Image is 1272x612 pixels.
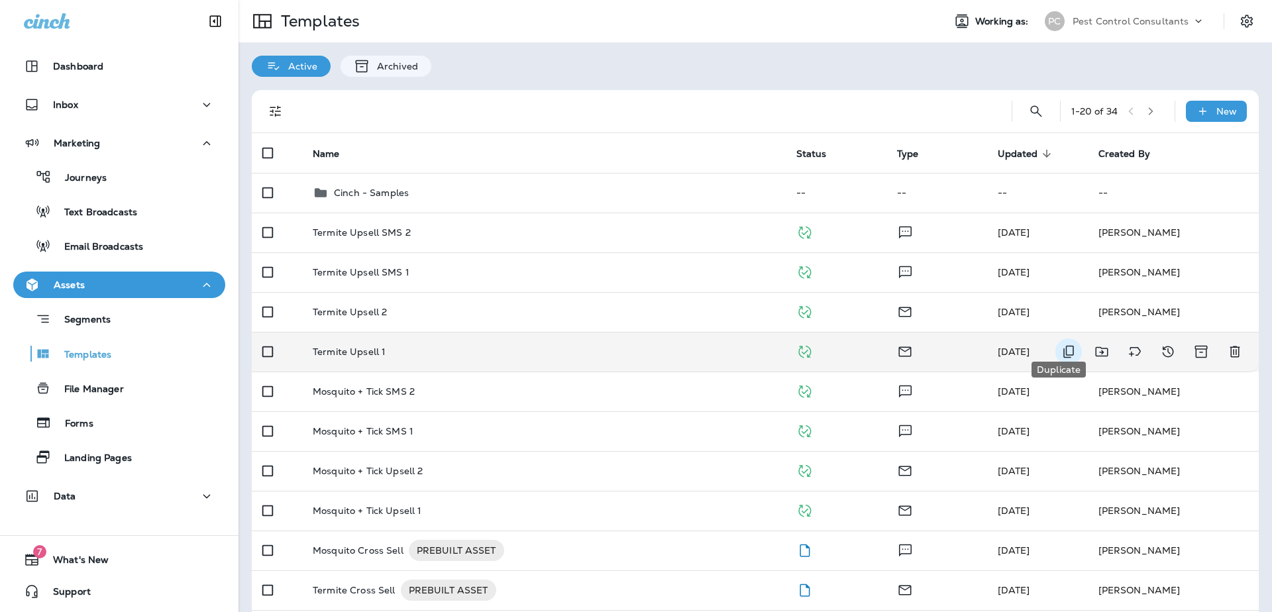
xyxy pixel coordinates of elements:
button: Data [13,483,225,509]
p: Pest Control Consultants [1073,16,1189,26]
td: [PERSON_NAME] [1088,411,1259,451]
p: Mosquito + Tick Upsell 1 [313,505,421,516]
td: -- [987,173,1088,213]
button: Add tags [1122,338,1148,365]
button: View Changelog [1155,338,1181,365]
span: PREBUILT ASSET [401,584,496,597]
p: Forms [52,418,93,431]
td: [PERSON_NAME] [1088,213,1259,252]
button: Text Broadcasts [13,197,225,225]
span: Name [313,148,357,160]
span: Published [796,384,813,396]
td: [PERSON_NAME] [1088,252,1259,292]
span: Name [313,148,340,160]
button: Search Templates [1023,98,1049,125]
span: Published [796,225,813,237]
span: Support [40,586,91,602]
span: Working as: [975,16,1032,27]
button: Settings [1235,9,1259,33]
p: Email Broadcasts [51,241,143,254]
span: Brad Knight [998,306,1030,318]
button: Archive [1188,338,1215,365]
p: Templates [276,11,360,31]
button: Templates [13,340,225,368]
p: New [1216,106,1237,117]
td: [PERSON_NAME] [1088,292,1259,332]
span: Draft [796,583,813,595]
button: Marketing [13,130,225,156]
span: What's New [40,554,109,570]
button: Inbox [13,91,225,118]
span: Jason Munk [998,266,1030,278]
button: Landing Pages [13,443,225,471]
p: File Manager [51,383,124,396]
span: Published [796,424,813,436]
p: Text Broadcasts [51,207,137,219]
td: [PERSON_NAME] [1088,451,1259,491]
span: Published [796,305,813,317]
td: -- [1088,173,1259,213]
p: Termite Upsell SMS 1 [313,267,409,278]
span: Email [897,503,913,515]
button: Support [13,578,225,605]
td: [PERSON_NAME] [1088,491,1259,531]
div: PREBUILT ASSET [401,580,496,601]
button: File Manager [13,374,225,402]
p: Journeys [52,172,107,185]
p: Data [54,491,76,501]
td: [PERSON_NAME] [1088,372,1259,411]
div: Duplicate [1032,362,1086,378]
p: Archived [370,61,418,72]
p: Landing Pages [51,452,132,465]
button: Move to folder [1088,338,1115,365]
span: Email [897,583,913,595]
span: Published [796,464,813,476]
span: Type [897,148,936,160]
span: Jason Munk [998,385,1030,397]
p: Cinch - Samples [334,187,409,198]
div: PC [1045,11,1065,31]
p: Mosquito + Tick Upsell 2 [313,466,423,476]
p: Mosquito Cross Sell [313,540,403,561]
td: [PERSON_NAME] [1088,531,1259,570]
span: Brad Knight [998,425,1030,437]
p: Termite Cross Sell [313,580,396,601]
button: Collapse Sidebar [197,8,234,34]
span: Published [796,503,813,515]
p: Dashboard [53,61,103,72]
span: Status [796,148,827,160]
span: Email [897,464,913,476]
span: Text [897,265,914,277]
span: Brad Knight [998,505,1030,517]
button: 7What's New [13,546,225,573]
span: Frank Carreno [998,544,1030,556]
button: Segments [13,305,225,333]
p: Marketing [54,138,100,148]
span: Brad Knight [998,465,1030,477]
p: Termite Upsell SMS 2 [313,227,411,238]
span: Text [897,384,914,396]
td: [PERSON_NAME] [1088,570,1259,610]
span: PREBUILT ASSET [409,544,504,557]
span: Status [796,148,844,160]
p: Mosquito + Tick SMS 2 [313,386,415,397]
span: Published [796,344,813,356]
p: Inbox [53,99,78,110]
button: Email Broadcasts [13,232,225,260]
span: Created By [1098,148,1167,160]
p: Segments [51,314,111,327]
button: Filters [262,98,289,125]
p: Mosquito + Tick SMS 1 [313,426,413,436]
span: Email [897,305,913,317]
button: Dashboard [13,53,225,79]
p: Active [282,61,317,72]
button: Delete [1222,338,1248,365]
span: Brad Knight [998,346,1030,358]
p: Assets [54,280,85,290]
span: Text [897,543,914,555]
span: Updated [998,148,1038,160]
span: Published [796,265,813,277]
span: Email [897,344,913,356]
button: Journeys [13,163,225,191]
button: Forms [13,409,225,436]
